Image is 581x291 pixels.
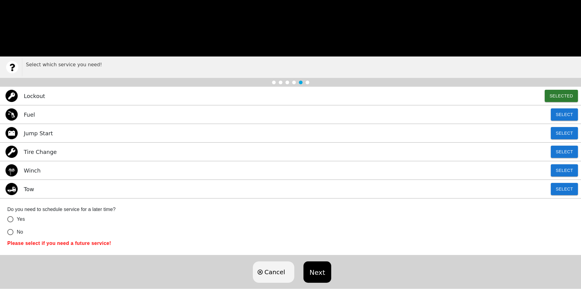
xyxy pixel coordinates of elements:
[24,92,45,100] p: Lockout
[551,127,578,139] button: Select
[264,267,285,277] span: Cancel
[5,127,18,139] img: jump start icon
[6,61,18,73] img: trx now logo
[24,185,34,193] p: Tow
[26,61,575,68] p: Select which service you need!
[24,166,41,175] p: Winch
[551,164,578,176] button: Select
[5,164,18,176] img: winch icon
[7,206,574,213] label: Do you need to schedule service for a later time?
[5,108,18,121] img: gas icon
[7,239,574,248] p: Please select if you need a future service!
[253,261,294,283] button: Cancel
[5,90,18,102] img: lockout icon
[24,148,57,156] p: Tire Change
[551,183,578,195] button: Select
[545,90,578,102] button: Selected
[24,129,53,137] p: Jump Start
[551,108,578,121] button: Select
[551,146,578,158] button: Select
[24,111,35,119] p: Fuel
[5,183,18,195] img: tow icon
[303,261,331,283] button: Next
[5,146,18,158] img: flat tire icon
[17,216,25,223] span: Yes
[17,228,23,236] span: No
